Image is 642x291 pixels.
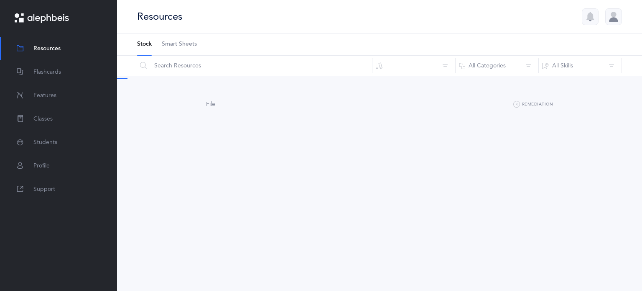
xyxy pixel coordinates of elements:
[162,40,197,49] span: Smart Sheets
[33,115,53,124] span: Classes
[33,162,50,170] span: Profile
[513,100,553,110] button: Remediation
[33,185,55,194] span: Support
[33,44,61,53] span: Resources
[137,56,372,76] input: Search Resources
[538,56,622,76] button: All Skills
[33,68,61,77] span: Flashcards
[206,101,215,108] span: File
[33,138,57,147] span: Students
[455,56,539,76] button: All Categories
[137,10,182,23] div: Resources
[33,91,56,100] span: Features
